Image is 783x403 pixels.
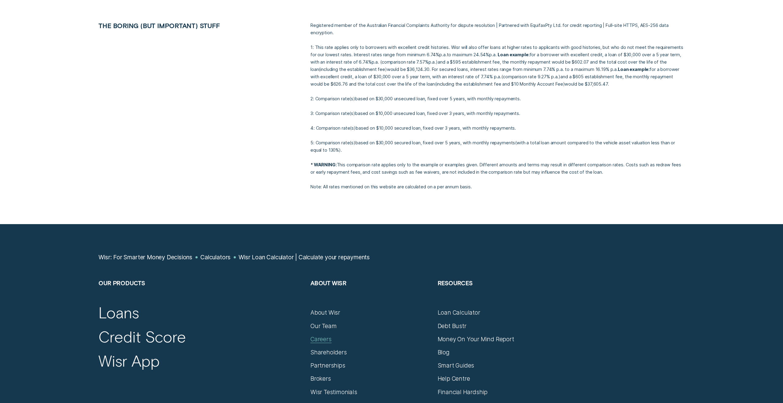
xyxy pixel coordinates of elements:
[438,375,470,382] a: Help Centre
[98,351,159,370] a: Wisr App
[354,125,356,131] span: )
[380,59,382,65] span: (
[354,140,355,145] span: )
[319,67,320,72] span: (
[239,253,370,261] a: Wisr Loan Calculator | Calculate your repayments
[310,124,685,132] p: 4: Comparison rate s based on $10,000 secured loan, fixed over 3 years, with monthly repayments.
[310,162,337,167] strong: * WARNING:
[310,161,685,176] p: This comparison rate applies only to the example or examples given. Different amounts and terms m...
[310,44,685,88] p: 1: This rate applies only to borrowers with excellent credit histories. Wisr will also offer loan...
[489,52,496,57] span: p.a.
[310,279,430,309] h2: About Wisr
[438,349,450,356] a: Blog
[498,52,529,57] strong: Loan example:
[310,183,685,190] p: Note: All rates mentioned on this website are calculated on a per annum basis.
[310,375,331,382] a: Brokers
[353,96,355,101] span: )
[438,279,558,309] h2: Resources
[350,140,351,145] span: (
[98,279,303,309] h2: Our Products
[439,52,447,57] span: p.a.
[353,111,355,116] span: )
[436,59,438,65] span: )
[310,95,685,102] p: 2: Comparison rate s based on $30,000 unsecured loan, fixed over 5 years, with monthly repayments.
[438,309,480,316] a: Loan Calculator
[439,52,447,57] span: Per Annum
[310,22,685,36] p: Registered member of the Australian Financial Complaints Authority for dispute resolution | Partn...
[310,139,685,154] p: 5: Comparison rate s based on $30,000 secured loan, fixed over 5 years, with monthly repayments w...
[563,81,565,87] span: )
[553,23,560,28] span: Ltd
[310,362,345,369] a: Partnerships
[310,349,347,356] a: Shareholders
[350,125,351,131] span: (
[339,147,341,153] span: )
[438,322,466,330] a: Debt Bustr
[310,335,332,343] a: Careers
[349,111,351,116] span: (
[372,59,379,65] span: p.a.
[310,110,685,117] p: 3: Comparison rate s based on $10,000 unsecured loan, fixed over 3 years, with monthly repayments.
[558,74,560,79] span: )
[95,22,264,29] h2: The boring (but important) stuff
[429,59,436,65] span: Per Annum
[553,23,560,28] span: L T D
[435,81,436,87] span: (
[98,303,139,322] a: Loans
[438,335,514,343] a: Money On Your Mind Report
[349,96,351,101] span: (
[385,67,387,72] span: )
[98,253,192,261] a: Wisr: For Smarter Money Decisions
[438,362,474,369] a: Smart Guides
[200,253,231,261] a: Calculators
[310,322,336,330] a: Our Team
[618,67,650,72] strong: Loan example:
[310,388,357,396] a: Wisr Testimonials
[310,309,340,316] a: About Wisr
[545,23,552,28] span: P T Y
[515,140,517,145] span: (
[98,327,186,346] a: Credit Score
[372,59,379,65] span: Per Annum
[438,388,488,396] a: Financial Hardship
[429,59,436,65] span: p.a.
[489,52,496,57] span: Per Annum
[501,74,503,79] span: (
[545,23,552,28] span: Pty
